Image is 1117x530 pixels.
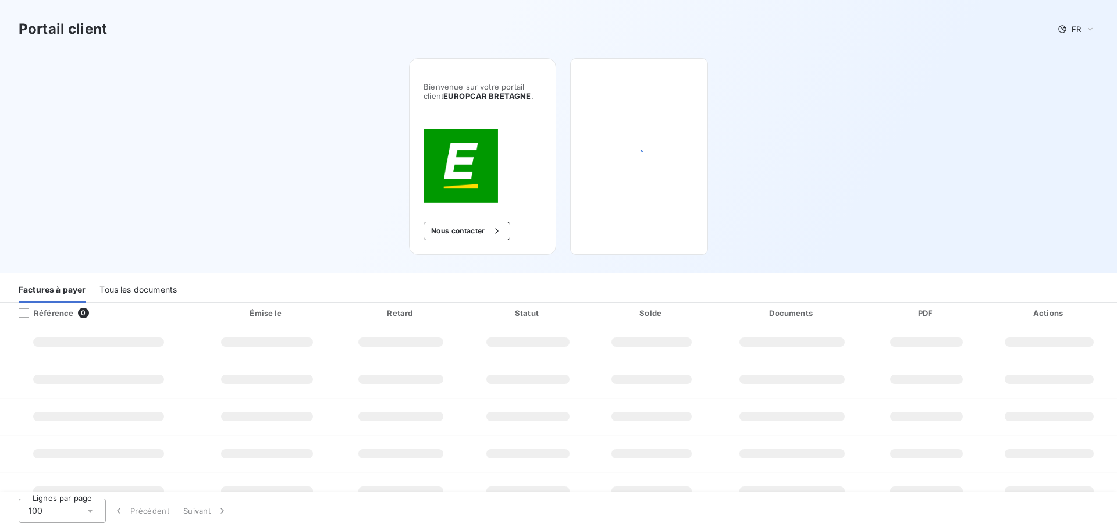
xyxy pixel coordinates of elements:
div: Retard [339,307,463,319]
div: Actions [984,307,1115,319]
span: Bienvenue sur votre portail client . [424,82,542,101]
span: 0 [78,308,88,318]
div: Émise le [200,307,335,319]
span: FR [1072,24,1081,34]
button: Précédent [106,499,176,523]
button: Suivant [176,499,235,523]
h3: Portail client [19,19,107,40]
div: Référence [9,308,73,318]
div: Tous les documents [99,278,177,303]
div: Statut [468,307,588,319]
button: Nous contacter [424,222,510,240]
img: Company logo [424,129,498,203]
div: PDF [874,307,979,319]
span: EUROPCAR BRETAGNE [443,91,531,101]
span: 100 [29,505,42,517]
div: Solde [593,307,710,319]
div: Documents [715,307,869,319]
div: Factures à payer [19,278,86,303]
